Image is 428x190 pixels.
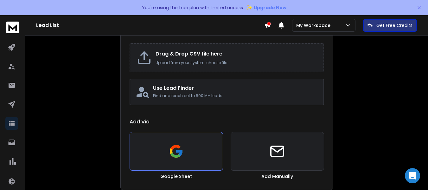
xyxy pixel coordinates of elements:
button: Get Free Credits [363,19,417,32]
p: Find and reach out to 500 M+ leads [153,93,318,98]
h1: Lead List [36,22,264,29]
span: Upgrade Now [254,4,286,11]
p: Upload from your system, choose file [156,60,317,65]
div: Open Intercom Messenger [405,168,420,183]
span: ✨ [246,3,252,12]
h2: Use Lead Finder [153,84,318,92]
h3: Google Sheet [160,173,192,180]
img: logo [6,22,19,33]
button: ✨Upgrade Now [246,1,286,14]
h1: Add Via [130,118,324,126]
p: Get Free Credits [376,22,412,29]
h2: Drag & Drop CSV file here [156,50,317,58]
p: You're using the free plan with limited access [142,4,243,11]
h3: Add Manually [261,173,293,180]
p: My Workspace [296,22,333,29]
